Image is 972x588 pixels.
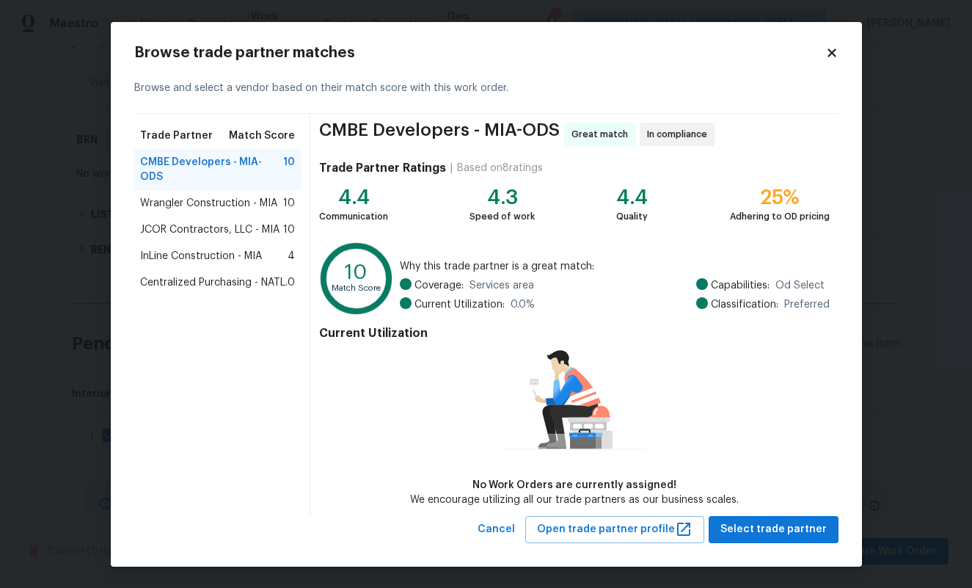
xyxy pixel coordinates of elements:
[414,297,505,312] span: Current Utilization:
[140,222,279,237] span: JCOR Contractors, LLC - MIA
[332,284,381,292] text: Match Score
[319,190,388,205] div: 4.4
[469,278,534,293] span: Services area
[537,520,693,539] span: Open trade partner profile
[140,155,284,184] span: CMBE Developers - MIA-ODS
[319,326,829,341] h4: Current Utilization
[775,278,825,293] span: Od Select
[283,222,295,237] span: 10
[457,161,543,175] div: Based on 8 ratings
[478,520,515,539] span: Cancel
[472,516,521,543] button: Cancel
[720,520,827,539] span: Select trade partner
[469,190,535,205] div: 4.3
[647,127,713,142] span: In compliance
[140,128,213,143] span: Trade Partner
[140,249,262,264] span: InLine Construction - MIA
[446,161,457,175] div: |
[525,516,704,543] button: Open trade partner profile
[319,161,446,175] h4: Trade Partner Ratings
[709,516,838,543] button: Select trade partner
[511,297,535,312] span: 0.0 %
[730,209,830,224] div: Adhering to OD pricing
[616,190,648,205] div: 4.4
[410,478,739,493] div: No Work Orders are currently assigned!
[134,63,838,114] div: Browse and select a vendor based on their match score with this work order.
[346,262,368,283] text: 10
[288,249,295,264] span: 4
[400,259,830,274] span: Why this trade partner is a great match:
[283,196,295,211] span: 10
[414,278,464,293] span: Coverage:
[571,127,634,142] span: Great match
[784,297,830,312] span: Preferred
[711,297,778,312] span: Classification:
[229,128,295,143] span: Match Score
[319,123,560,146] span: CMBE Developers - MIA-ODS
[469,209,535,224] div: Speed of work
[616,209,648,224] div: Quality
[288,275,295,290] span: 0
[283,155,295,184] span: 10
[711,278,770,293] span: Capabilities:
[319,209,388,224] div: Communication
[410,493,739,507] div: We encourage utilizing all our trade partners as our business scales.
[140,275,288,290] span: Centralized Purchasing - NATL.
[140,196,277,211] span: Wrangler Construction - MIA
[134,46,825,60] h2: Browse trade partner matches
[730,190,830,205] div: 25%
